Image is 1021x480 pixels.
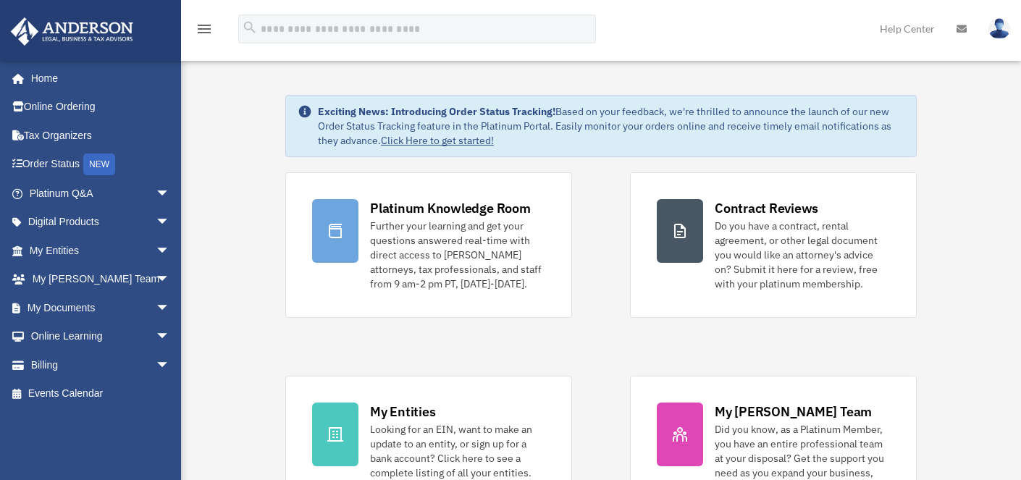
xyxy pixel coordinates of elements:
[285,172,572,318] a: Platinum Knowledge Room Further your learning and get your questions answered real-time with dire...
[370,199,531,217] div: Platinum Knowledge Room
[83,153,115,175] div: NEW
[370,219,545,291] div: Further your learning and get your questions answered real-time with direct access to [PERSON_NAM...
[7,17,138,46] img: Anderson Advisors Platinum Portal
[715,219,890,291] div: Do you have a contract, rental agreement, or other legal document you would like an attorney's ad...
[196,25,213,38] a: menu
[630,172,917,318] a: Contract Reviews Do you have a contract, rental agreement, or other legal document you would like...
[156,293,185,323] span: arrow_drop_down
[242,20,258,35] i: search
[370,422,545,480] div: Looking for an EIN, want to make an update to an entity, or sign up for a bank account? Click her...
[156,350,185,380] span: arrow_drop_down
[156,265,185,295] span: arrow_drop_down
[156,236,185,266] span: arrow_drop_down
[318,105,555,118] strong: Exciting News: Introducing Order Status Tracking!
[715,403,872,421] div: My [PERSON_NAME] Team
[10,208,192,237] a: Digital Productsarrow_drop_down
[156,208,185,237] span: arrow_drop_down
[715,199,818,217] div: Contract Reviews
[10,150,192,180] a: Order StatusNEW
[156,179,185,209] span: arrow_drop_down
[10,121,192,150] a: Tax Organizers
[370,403,435,421] div: My Entities
[318,104,904,148] div: Based on your feedback, we're thrilled to announce the launch of our new Order Status Tracking fe...
[988,18,1010,39] img: User Pic
[381,134,494,147] a: Click Here to get started!
[156,322,185,352] span: arrow_drop_down
[10,379,192,408] a: Events Calendar
[10,236,192,265] a: My Entitiesarrow_drop_down
[10,64,185,93] a: Home
[10,322,192,351] a: Online Learningarrow_drop_down
[10,93,192,122] a: Online Ordering
[196,20,213,38] i: menu
[10,293,192,322] a: My Documentsarrow_drop_down
[10,179,192,208] a: Platinum Q&Aarrow_drop_down
[10,350,192,379] a: Billingarrow_drop_down
[10,265,192,294] a: My [PERSON_NAME] Teamarrow_drop_down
